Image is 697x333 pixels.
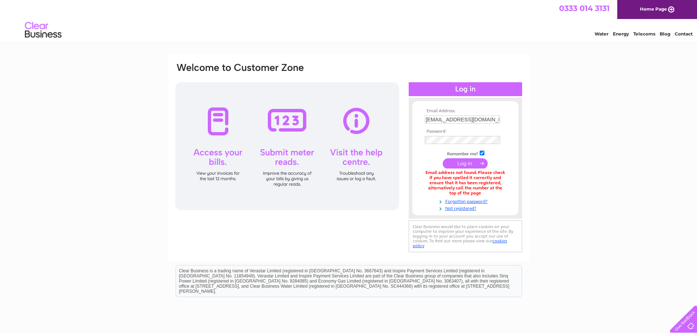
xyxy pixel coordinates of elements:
[443,158,488,169] input: Submit
[633,31,655,37] a: Telecoms
[559,4,610,13] a: 0333 014 3131
[660,31,670,37] a: Blog
[423,109,508,114] th: Email Address:
[176,4,522,35] div: Clear Business is a trading name of Verastar Limited (registered in [GEOGRAPHIC_DATA] No. 3667643...
[423,129,508,134] th: Password:
[425,204,508,211] a: Not registered?
[409,220,522,252] div: Clear Business would like to place cookies on your computer to improve your experience of the sit...
[613,31,629,37] a: Energy
[25,19,62,41] img: logo.png
[425,170,506,196] div: Email address not found. Please check if you have spelled it correctly and ensure that it has bee...
[413,238,507,248] a: cookies policy
[423,150,508,157] td: Remember me?
[425,197,508,204] a: Forgotten password?
[675,31,693,37] a: Contact
[595,31,608,37] a: Water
